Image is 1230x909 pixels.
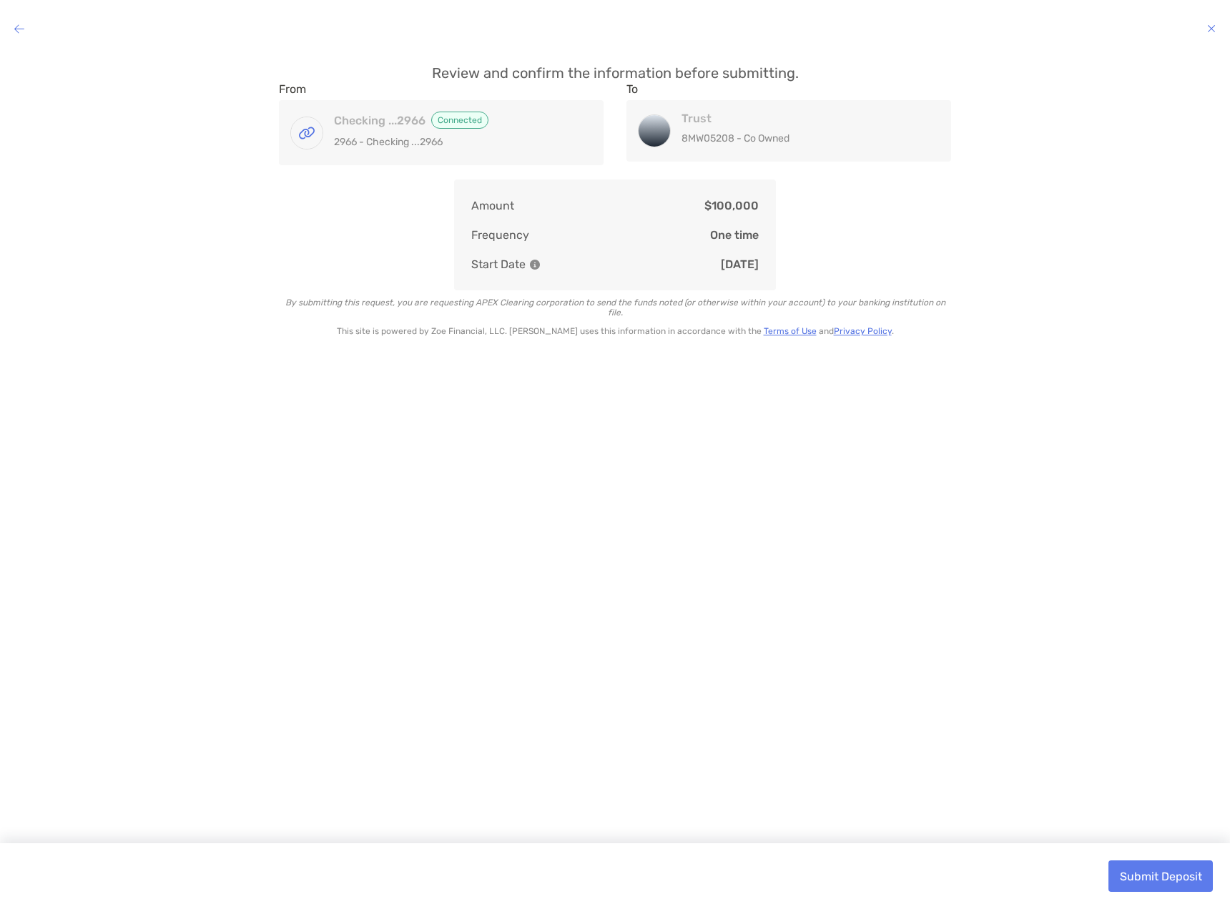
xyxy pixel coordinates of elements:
[431,112,488,129] span: Connected
[834,326,892,336] a: Privacy Policy
[334,133,576,151] p: 2966 - Checking ...2966
[471,255,540,273] p: Start Date
[291,117,323,149] img: Checking ...2966
[279,64,951,82] p: Review and confirm the information before submitting.
[334,112,576,129] h4: Checking ...2966
[471,226,529,244] p: Frequency
[704,197,759,215] p: $100,000
[279,82,306,96] label: From
[530,260,540,270] img: Information Icon
[471,197,514,215] p: Amount
[682,112,924,125] h4: Trust
[721,255,759,273] p: [DATE]
[764,326,817,336] a: Terms of Use
[682,129,924,147] p: 8MW05208 - Co Owned
[279,326,951,336] p: This site is powered by Zoe Financial, LLC. [PERSON_NAME] uses this information in accordance wit...
[626,82,638,96] label: To
[279,298,951,318] p: By submitting this request, you are requesting APEX Clearing corporation to send the funds noted ...
[639,115,670,147] img: Trust
[710,226,759,244] p: One time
